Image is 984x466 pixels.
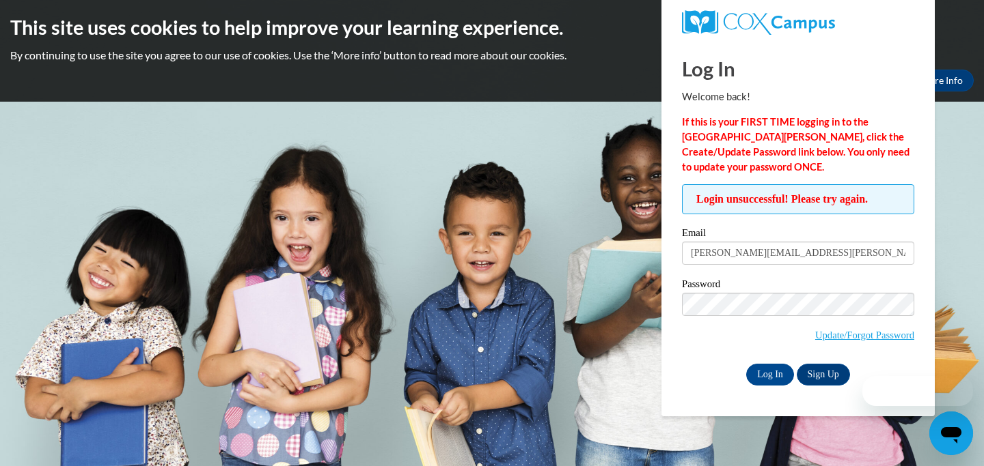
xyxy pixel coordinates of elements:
[682,184,914,214] span: Login unsuccessful! Please try again.
[746,364,794,385] input: Log In
[682,10,914,35] a: COX Campus
[682,89,914,104] p: Welcome back!
[815,330,914,340] a: Update/Forgot Password
[797,364,850,385] a: Sign Up
[929,411,973,455] iframe: Button to launch messaging window
[682,279,914,293] label: Password
[862,376,973,406] iframe: Message from company
[682,55,914,83] h1: Log In
[910,70,974,91] a: More Info
[682,228,914,242] label: Email
[10,14,974,41] h2: This site uses cookies to help improve your learning experience.
[10,48,974,63] p: By continuing to use the site you agree to our use of cookies. Use the ‘More info’ button to read...
[682,10,835,35] img: COX Campus
[682,116,910,173] strong: If this is your FIRST TIME logging in to the [GEOGRAPHIC_DATA][PERSON_NAME], click the Create/Upd...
